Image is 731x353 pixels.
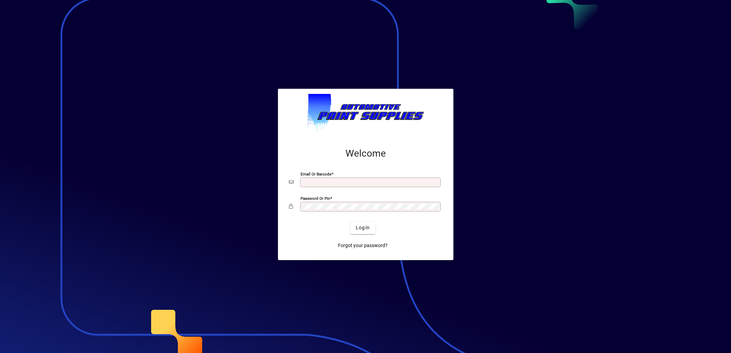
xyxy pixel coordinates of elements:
mat-label: Email or Barcode [301,171,331,176]
mat-label: Password or Pin [301,196,330,200]
span: Forgot your password? [338,242,388,249]
button: Login [350,222,375,234]
span: Login [356,224,370,231]
h2: Welcome [289,148,442,159]
a: Forgot your password? [335,240,390,252]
